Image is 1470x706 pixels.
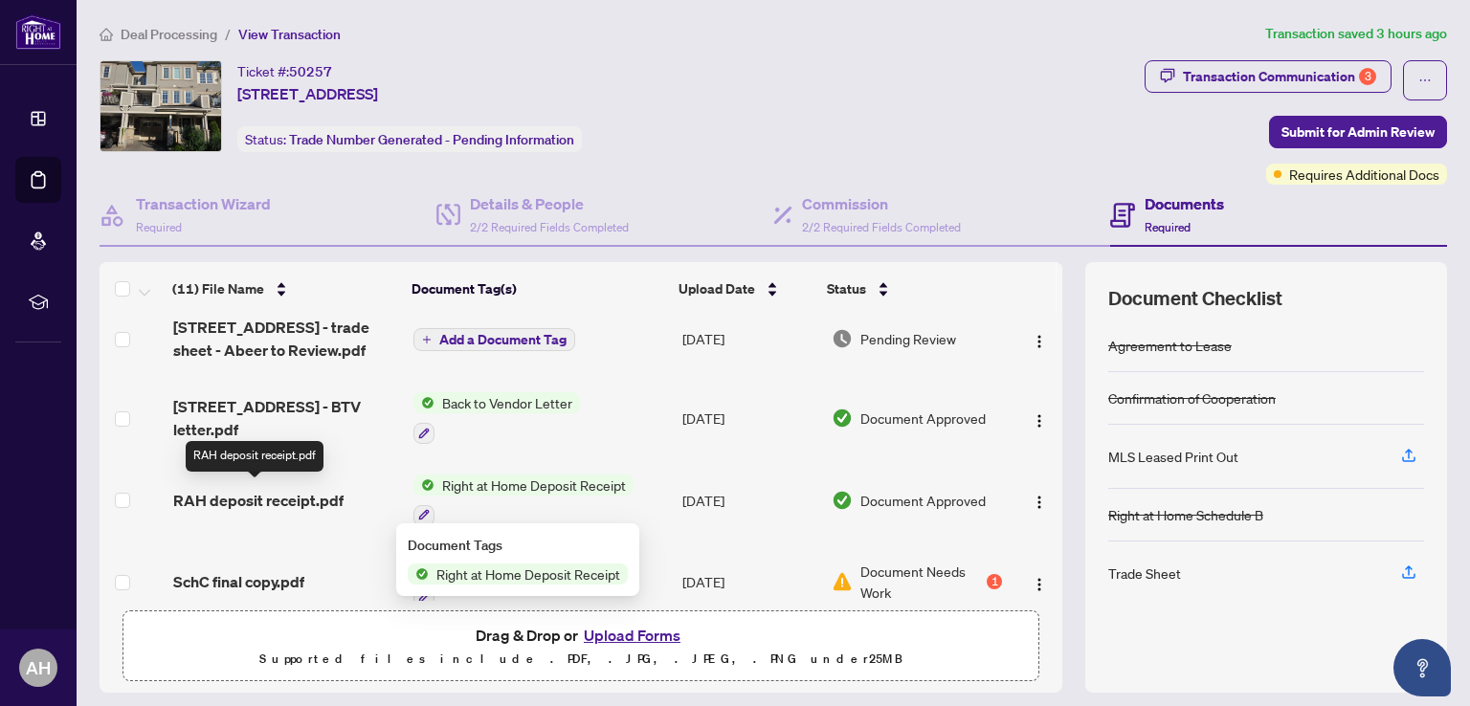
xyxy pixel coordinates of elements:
[225,23,231,45] li: /
[135,648,1027,671] p: Supported files include .PDF, .JPG, .JPEG, .PNG under 25 MB
[100,28,113,41] span: home
[476,623,686,648] span: Drag & Drop or
[1359,68,1376,85] div: 3
[173,489,344,512] span: RAH deposit receipt.pdf
[675,541,823,624] td: [DATE]
[237,60,332,82] div: Ticket #:
[413,392,580,444] button: Status IconBack to Vendor Letter
[1032,495,1047,510] img: Logo
[470,220,629,234] span: 2/2 Required Fields Completed
[413,392,434,413] img: Status Icon
[289,131,574,148] span: Trade Number Generated - Pending Information
[860,490,986,511] span: Document Approved
[121,26,217,43] span: Deal Processing
[832,571,853,592] img: Document Status
[123,611,1038,682] span: Drag & Drop orUpload FormsSupported files include .PDF, .JPG, .JPEG, .PNG under25MB
[100,61,221,151] img: IMG-W12294474_1.jpg
[832,490,853,511] img: Document Status
[679,278,755,299] span: Upload Date
[173,395,398,441] span: [STREET_ADDRESS] - BTV letter.pdf
[987,574,1002,589] div: 1
[1108,285,1282,312] span: Document Checklist
[237,82,378,105] span: [STREET_ADDRESS]
[860,328,956,349] span: Pending Review
[289,63,332,80] span: 50257
[26,654,51,681] span: AH
[1108,387,1276,408] div: Confirmation of Cooperation
[1145,192,1224,215] h4: Documents
[1032,334,1047,349] img: Logo
[860,561,983,603] span: Document Needs Work
[434,392,580,413] span: Back to Vendor Letter
[15,14,61,50] img: logo
[1024,485,1055,516] button: Logo
[675,377,823,459] td: [DATE]
[802,192,961,215] h4: Commission
[1024,323,1055,354] button: Logo
[238,26,341,43] span: View Transaction
[1145,60,1392,93] button: Transaction Communication3
[675,300,823,377] td: [DATE]
[819,262,1004,316] th: Status
[827,278,866,299] span: Status
[860,408,986,429] span: Document Approved
[832,328,853,349] img: Document Status
[578,623,686,648] button: Upload Forms
[1032,413,1047,429] img: Logo
[1418,74,1432,87] span: ellipsis
[186,441,323,472] div: RAH deposit receipt.pdf
[413,474,634,526] button: Status IconRight at Home Deposit Receipt
[434,474,634,496] span: Right at Home Deposit Receipt
[237,126,582,152] div: Status:
[165,262,404,316] th: (11) File Name
[1393,639,1451,696] button: Open asap
[1108,504,1263,525] div: Right at Home Schedule B
[1145,220,1191,234] span: Required
[136,192,271,215] h4: Transaction Wizard
[439,333,567,346] span: Add a Document Tag
[1108,446,1238,467] div: MLS Leased Print Out
[832,408,853,429] img: Document Status
[1289,164,1439,185] span: Requires Additional Docs
[675,459,823,541] td: [DATE]
[422,335,432,344] span: plus
[1183,61,1376,92] div: Transaction Communication
[671,262,819,316] th: Upload Date
[173,570,304,593] span: SchC final copy.pdf
[1032,577,1047,592] img: Logo
[1108,563,1181,584] div: Trade Sheet
[404,262,671,316] th: Document Tag(s)
[413,328,575,351] button: Add a Document Tag
[1108,335,1232,356] div: Agreement to Lease
[413,474,434,496] img: Status Icon
[1265,23,1447,45] article: Transaction saved 3 hours ago
[408,563,429,585] img: Status Icon
[408,535,628,556] div: Document Tags
[413,327,575,352] button: Add a Document Tag
[1024,566,1055,597] button: Logo
[429,563,628,585] span: Right at Home Deposit Receipt
[136,220,182,234] span: Required
[470,192,629,215] h4: Details & People
[1024,403,1055,433] button: Logo
[802,220,961,234] span: 2/2 Required Fields Completed
[172,278,264,299] span: (11) File Name
[1269,116,1447,148] button: Submit for Admin Review
[173,316,398,362] span: [STREET_ADDRESS] - trade sheet - Abeer to Review.pdf
[1281,117,1435,147] span: Submit for Admin Review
